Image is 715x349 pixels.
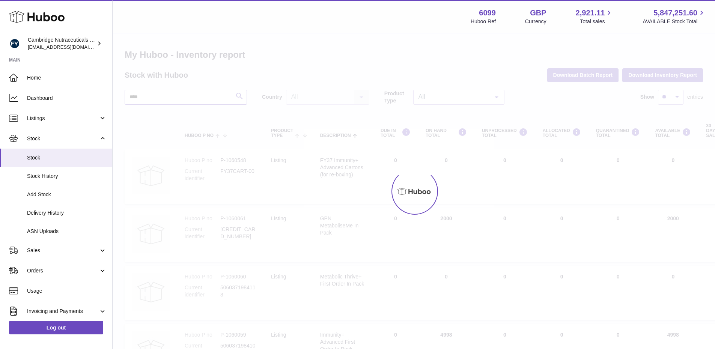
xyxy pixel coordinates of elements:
span: ASN Uploads [27,228,107,235]
span: 5,847,251.60 [653,8,697,18]
span: Stock [27,135,99,142]
span: 2,921.11 [576,8,605,18]
strong: 6099 [479,8,496,18]
div: Cambridge Nutraceuticals Ltd [28,36,95,51]
a: 2,921.11 Total sales [576,8,614,25]
div: Huboo Ref [471,18,496,25]
div: Currency [525,18,546,25]
span: Delivery History [27,209,107,217]
span: Stock History [27,173,107,180]
span: Invoicing and Payments [27,308,99,315]
span: Stock [27,154,107,161]
img: huboo@camnutra.com [9,38,20,49]
span: Dashboard [27,95,107,102]
span: [EMAIL_ADDRESS][DOMAIN_NAME] [28,44,110,50]
span: Sales [27,247,99,254]
span: Total sales [580,18,613,25]
span: Add Stock [27,191,107,198]
span: Home [27,74,107,81]
span: Orders [27,267,99,274]
span: Listings [27,115,99,122]
a: Log out [9,321,103,334]
span: Usage [27,287,107,295]
span: AVAILABLE Stock Total [643,18,706,25]
a: 5,847,251.60 AVAILABLE Stock Total [643,8,706,25]
strong: GBP [530,8,546,18]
